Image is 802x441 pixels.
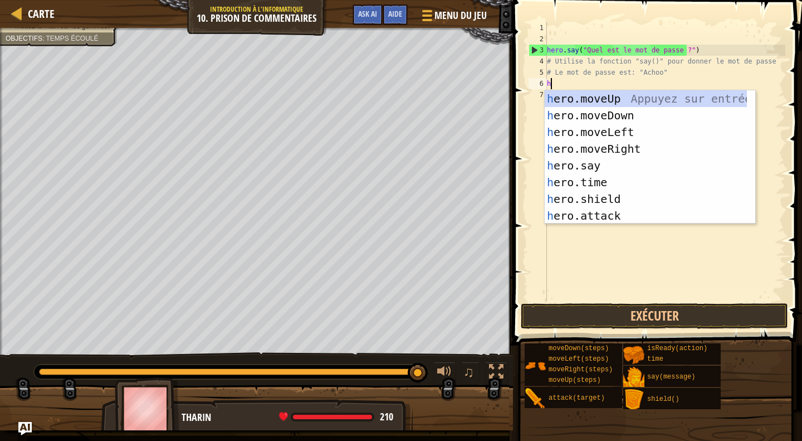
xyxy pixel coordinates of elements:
[22,6,55,21] a: Carte
[18,422,32,435] button: Ask AI
[6,35,42,42] span: Objectifs
[549,376,601,384] span: moveUp(steps)
[529,67,547,78] div: 5
[647,395,679,403] span: shield()
[525,355,546,376] img: portrait.png
[549,345,609,352] span: moveDown(steps)
[28,6,55,21] span: Carte
[485,362,507,385] button: Basculer en plein écran
[433,362,456,385] button: Ajuster le volume
[182,410,402,425] div: Tharin
[529,22,547,33] div: 1
[549,366,613,374] span: moveRight(steps)
[529,33,547,45] div: 2
[529,89,547,100] div: 7
[413,4,493,31] button: Menu du jeu
[525,388,546,409] img: portrait.png
[434,8,487,23] span: Menu du jeu
[388,8,402,19] span: Aide
[647,345,707,352] span: isReady(action)
[115,377,179,439] img: thang_avatar_frame.png
[647,355,663,363] span: time
[463,364,475,380] span: ♫
[42,35,46,42] span: :
[623,389,644,410] img: portrait.png
[529,78,547,89] div: 6
[623,367,644,388] img: portrait.png
[46,35,98,42] span: temps écoulé
[623,345,644,366] img: portrait.png
[353,4,383,25] button: Ask AI
[529,45,547,56] div: 3
[461,362,480,385] button: ♫
[549,355,609,363] span: moveLeft(steps)
[380,410,393,424] span: 210
[647,373,695,381] span: say(message)
[279,412,393,422] div: health: 210 / 210
[358,8,377,19] span: Ask AI
[549,394,605,402] span: attack(target)
[521,303,788,329] button: Exécuter
[529,56,547,67] div: 4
